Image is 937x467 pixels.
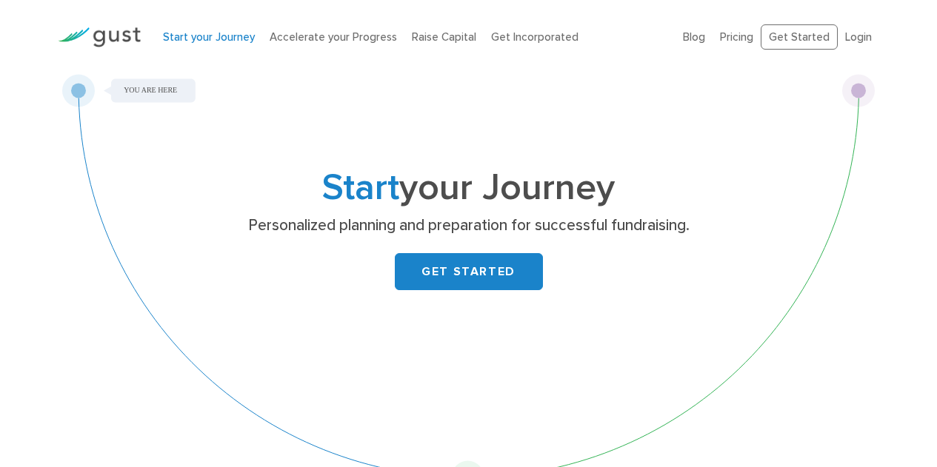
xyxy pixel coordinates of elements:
[683,30,705,44] a: Blog
[845,30,872,44] a: Login
[395,253,543,290] a: GET STARTED
[58,27,141,47] img: Gust Logo
[322,166,399,209] span: Start
[761,24,838,50] a: Get Started
[412,30,476,44] a: Raise Capital
[270,30,397,44] a: Accelerate your Progress
[163,30,255,44] a: Start your Journey
[491,30,578,44] a: Get Incorporated
[720,30,753,44] a: Pricing
[176,171,761,205] h1: your Journey
[181,215,756,236] p: Personalized planning and preparation for successful fundraising.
